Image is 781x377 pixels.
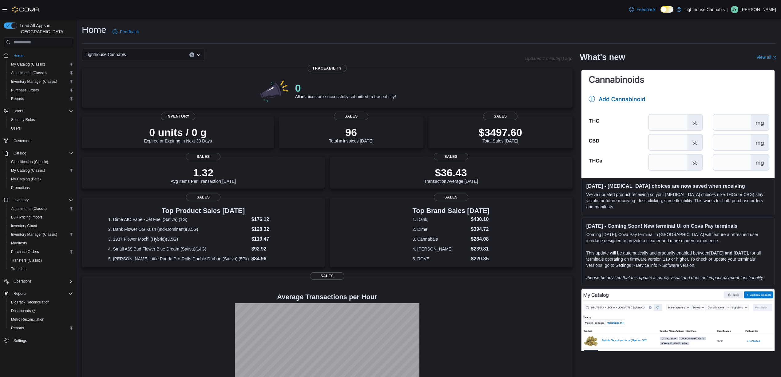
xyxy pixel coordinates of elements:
[11,62,45,67] span: My Catalog (Classic)
[9,167,73,174] span: My Catalog (Classic)
[709,251,748,255] strong: [DATE] and [DATE]
[412,207,490,215] h3: Top Brand Sales [DATE]
[9,158,73,166] span: Classification (Classic)
[478,126,522,138] p: $3497.60
[424,166,478,184] div: Transaction Average [DATE]
[1,196,76,204] button: Inventory
[483,113,517,120] span: Sales
[471,235,490,243] dd: $284.08
[120,29,139,35] span: Feedback
[14,279,32,284] span: Operations
[9,299,73,306] span: BioTrack Reconciliation
[471,245,490,253] dd: $239.81
[11,79,57,84] span: Inventory Manager (Classic)
[9,86,73,94] span: Purchase Orders
[6,86,76,94] button: Purchase Orders
[295,82,396,99] div: All invoices are successfully submitted to traceability!
[731,6,738,13] div: Jessie Yao
[11,137,73,145] span: Customers
[580,52,625,62] h2: What's new
[11,326,24,331] span: Reports
[6,247,76,256] button: Purchase Orders
[11,52,26,59] a: Home
[6,230,76,239] button: Inventory Manager (Classic)
[586,183,770,189] h3: [DATE] - [MEDICAL_DATA] choices are now saved when receiving
[11,168,45,173] span: My Catalog (Classic)
[108,226,249,232] dt: 2. Dank Flower OG Kush (Ind-Dominant)(3.5G)
[9,265,29,273] a: Transfers
[6,94,76,103] button: Reports
[11,117,35,122] span: Security Roles
[9,125,73,132] span: Users
[412,236,468,242] dt: 3. Cannabals
[6,60,76,69] button: My Catalog (Classic)
[9,316,47,323] a: Metrc Reconciliation
[186,194,220,201] span: Sales
[12,6,40,13] img: Cova
[9,184,32,191] a: Promotions
[108,207,298,215] h3: Top Product Sales [DATE]
[251,255,298,263] dd: $84.96
[9,239,29,247] a: Manifests
[11,278,34,285] button: Operations
[772,56,776,60] svg: External link
[6,256,76,265] button: Transfers (Classic)
[251,226,298,233] dd: $128.32
[525,56,573,61] p: Updated 1 minute(s) ago
[14,338,27,343] span: Settings
[471,255,490,263] dd: $220.35
[1,277,76,286] button: Operations
[9,78,73,85] span: Inventory Manager (Classic)
[144,126,212,138] p: 0 units / 0 g
[307,65,347,72] span: Traceability
[1,51,76,60] button: Home
[9,69,49,77] a: Adjustments (Classic)
[11,278,73,285] span: Operations
[9,299,52,306] a: BioTrack Reconciliation
[14,291,26,296] span: Reports
[9,116,73,123] span: Security Roles
[11,177,41,182] span: My Catalog (Beta)
[9,324,26,332] a: Reports
[189,52,194,57] button: Clear input
[9,125,23,132] a: Users
[9,248,73,255] span: Purchase Orders
[11,290,29,297] button: Reports
[108,216,249,223] dt: 1. Dime AIO Vape - Jet Fuel (Sativa) (1G)
[9,307,38,315] a: Dashboards
[412,226,468,232] dt: 2. Dime
[11,150,29,157] button: Catalog
[9,175,43,183] a: My Catalog (Beta)
[14,151,26,156] span: Catalog
[586,250,770,268] p: This update will be automatically and gradually enabled between , for all terminals operating on ...
[9,307,73,315] span: Dashboards
[9,78,60,85] a: Inventory Manager (Classic)
[478,126,522,143] div: Total Sales [DATE]
[9,257,44,264] a: Transfers (Classic)
[11,300,50,305] span: BioTrack Reconciliation
[11,223,37,228] span: Inventory Count
[9,231,60,238] a: Inventory Manager (Classic)
[9,265,73,273] span: Transfers
[586,223,770,229] h3: [DATE] - Coming Soon! New terminal UI on Cova Pay terminals
[1,136,76,145] button: Customers
[9,222,73,230] span: Inventory Count
[1,107,76,115] button: Users
[9,61,48,68] a: My Catalog (Classic)
[6,204,76,213] button: Adjustments (Classic)
[4,48,73,361] nav: Complex example
[727,6,728,13] p: |
[11,96,24,101] span: Reports
[471,216,490,223] dd: $430.10
[586,191,770,210] p: We've updated product receiving so your [MEDICAL_DATA] choices (like THCa or CBG) stay visible fo...
[11,107,73,115] span: Users
[9,184,73,191] span: Promotions
[196,52,201,57] button: Open list of options
[14,138,31,143] span: Customers
[310,272,344,280] span: Sales
[9,324,73,332] span: Reports
[87,293,568,301] h4: Average Transactions per Hour
[9,167,48,174] a: My Catalog (Classic)
[1,149,76,158] button: Catalog
[9,95,73,102] span: Reports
